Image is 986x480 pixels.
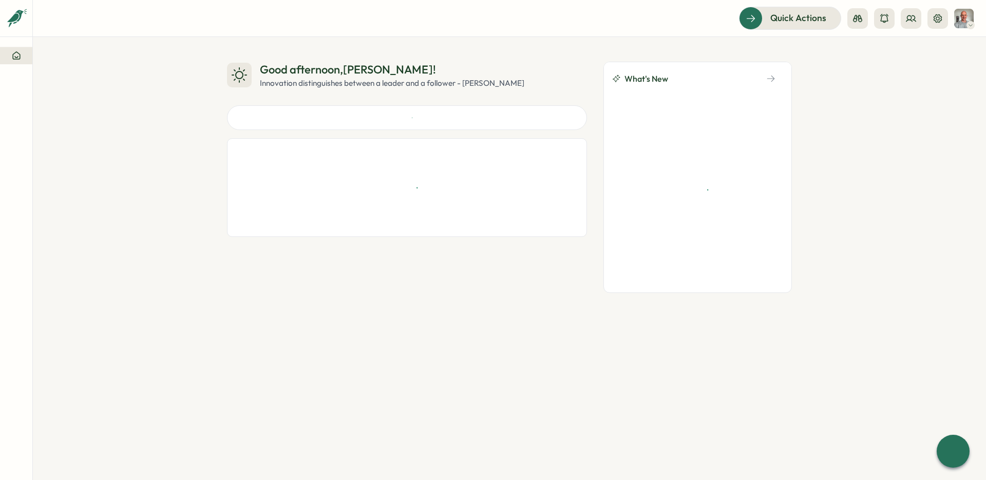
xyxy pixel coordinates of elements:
img: Philipp Eberhardt [954,9,974,28]
div: Good afternoon , [PERSON_NAME] ! [260,62,524,78]
button: Quick Actions [739,7,841,29]
span: Quick Actions [770,11,826,25]
div: Innovation distinguishes between a leader and a follower - [PERSON_NAME] [260,78,524,89]
span: What's New [624,72,668,85]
